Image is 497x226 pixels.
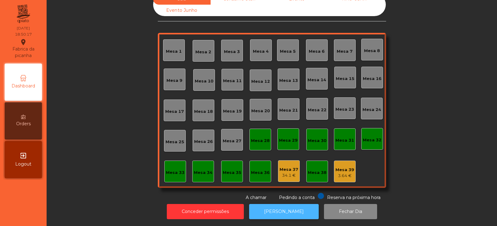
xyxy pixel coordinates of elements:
div: Mesa 20 [251,108,270,114]
span: Pedindo a conta [279,195,315,200]
img: qpiato [16,3,31,25]
div: Mesa 2 [195,49,211,55]
div: Mesa 38 [308,170,326,176]
div: Mesa 16 [363,76,381,82]
div: Mesa 21 [279,107,298,113]
div: Evento Junho [153,5,211,16]
div: Mesa 29 [279,137,298,144]
div: Mesa 24 [362,107,381,113]
span: Dashboard [11,83,35,89]
div: Mesa 15 [336,76,354,82]
div: Mesa 28 [251,138,270,144]
div: 18:50:17 [15,32,32,37]
span: Orders [16,121,31,127]
div: Mesa 23 [335,106,354,113]
div: Mesa 12 [251,78,270,85]
div: Mesa 4 [253,48,269,55]
div: Mesa 39 [335,167,354,173]
div: Mesa 26 [194,139,213,145]
i: location_on [20,38,27,46]
div: Mesa 36 [251,170,270,176]
div: Fabrica da picanha [5,38,42,59]
div: 34.1 € [280,172,298,179]
button: Fechar Dia [324,204,377,219]
div: Mesa 14 [308,77,326,83]
div: Mesa 25 [166,139,184,145]
div: Mesa 32 [363,137,381,143]
div: 3.64 € [335,173,354,179]
div: Mesa 22 [308,107,326,113]
button: Conceder permissões [167,204,244,219]
span: A chamar [246,195,267,200]
div: Mesa 31 [335,137,354,144]
div: Mesa 19 [223,108,242,114]
button: [PERSON_NAME] [249,204,319,219]
div: Mesa 6 [309,48,325,55]
div: Mesa 7 [337,48,353,55]
div: Mesa 27 [223,138,241,144]
div: Mesa 18 [194,109,213,115]
div: Mesa 10 [195,78,213,84]
div: Mesa 13 [279,78,298,84]
div: Mesa 5 [280,48,296,55]
div: Mesa 9 [166,78,182,84]
span: Logout [15,161,31,167]
div: Mesa 30 [308,138,326,144]
span: Reserva na próxima hora [327,195,381,200]
div: Mesa 3 [224,49,240,55]
div: Mesa 11 [223,78,242,84]
div: Mesa 34 [194,170,212,176]
i: exit_to_app [20,152,27,159]
div: Mesa 8 [364,48,380,54]
div: Mesa 37 [280,166,298,173]
div: Mesa 1 [166,48,182,55]
div: [DATE] [17,25,30,31]
div: Mesa 33 [166,170,185,176]
div: Mesa 17 [165,109,184,115]
div: Mesa 35 [223,170,241,176]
